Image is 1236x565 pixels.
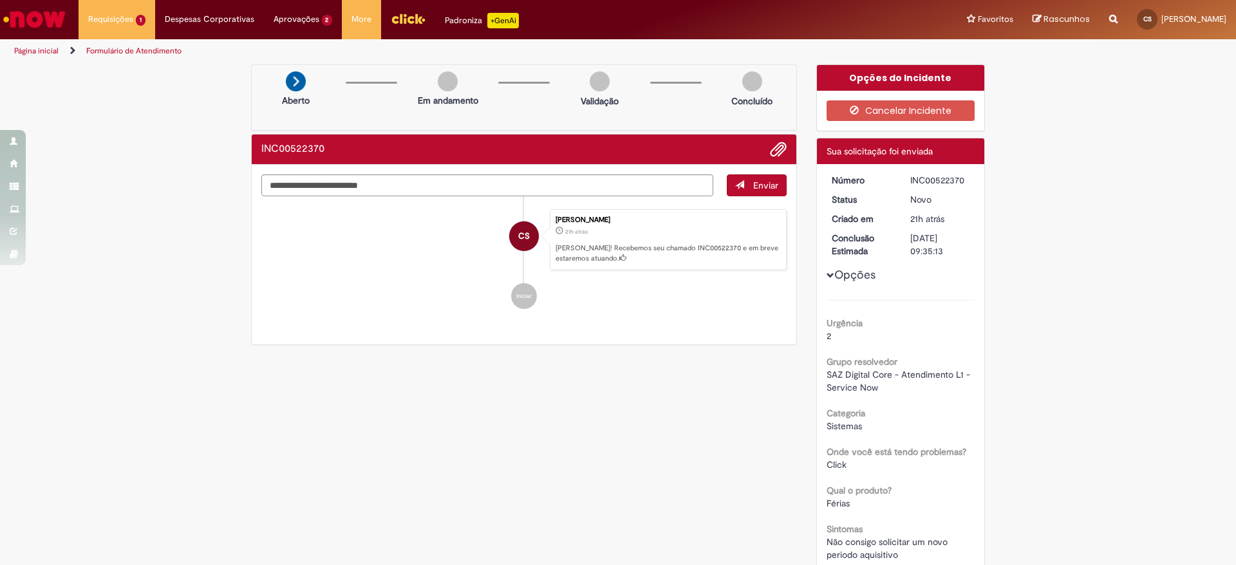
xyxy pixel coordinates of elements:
[1044,13,1090,25] span: Rascunhos
[770,141,787,158] button: Adicionar anexos
[556,216,780,224] div: [PERSON_NAME]
[827,317,863,329] b: Urgência
[1143,15,1152,23] span: CS
[136,15,145,26] span: 1
[822,174,901,187] dt: Número
[817,65,985,91] div: Opções do Incidente
[581,95,619,107] p: Validação
[827,523,863,535] b: Sintomas
[822,212,901,225] dt: Criado em
[910,212,970,225] div: 28/08/2025 16:35:13
[910,232,970,257] div: [DATE] 09:35:13
[590,71,610,91] img: img-circle-grey.png
[753,180,778,191] span: Enviar
[282,94,310,107] p: Aberto
[822,193,901,206] dt: Status
[827,485,892,496] b: Qual o produto?
[487,13,519,28] p: +GenAi
[910,174,970,187] div: INC00522370
[165,13,254,26] span: Despesas Corporativas
[827,356,897,367] b: Grupo resolvedor
[1161,14,1226,24] span: [PERSON_NAME]
[827,369,973,393] span: SAZ Digital Core - Atendimento L1 - Service Now
[274,13,319,26] span: Aprovações
[827,330,831,342] span: 2
[261,174,713,196] textarea: Digite sua mensagem aqui...
[418,94,478,107] p: Em andamento
[14,46,59,56] a: Página inicial
[88,13,133,26] span: Requisições
[509,221,539,251] div: Cristiano Marques Silva
[565,228,588,236] time: 28/08/2025 16:35:13
[742,71,762,91] img: img-circle-grey.png
[261,209,787,271] li: Cristiano Marques Silva
[827,145,933,157] span: Sua solicitação foi enviada
[910,213,944,225] time: 28/08/2025 16:35:13
[261,196,787,322] ul: Histórico de tíquete
[322,15,333,26] span: 2
[731,95,772,107] p: Concluído
[391,9,426,28] img: click_logo_yellow_360x200.png
[1033,14,1090,26] a: Rascunhos
[351,13,371,26] span: More
[827,100,975,121] button: Cancelar Incidente
[727,174,787,196] button: Enviar
[827,407,865,419] b: Categoria
[518,221,530,252] span: CS
[565,228,588,236] span: 21h atrás
[827,420,862,432] span: Sistemas
[827,497,850,509] span: Férias
[261,144,324,155] h2: INC00522370 Histórico de tíquete
[978,13,1013,26] span: Favoritos
[86,46,182,56] a: Formulário de Atendimento
[910,193,970,206] div: Novo
[10,39,814,63] ul: Trilhas de página
[827,459,847,470] span: Click
[556,243,780,263] p: [PERSON_NAME]! Recebemos seu chamado INC00522370 e em breve estaremos atuando.
[438,71,458,91] img: img-circle-grey.png
[910,213,944,225] span: 21h atrás
[827,536,950,560] span: Não consigo solicitar um novo periodo aquisitivo
[827,446,966,458] b: Onde você está tendo problemas?
[822,232,901,257] dt: Conclusão Estimada
[1,6,68,32] img: ServiceNow
[445,13,519,28] div: Padroniza
[286,71,306,91] img: arrow-next.png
